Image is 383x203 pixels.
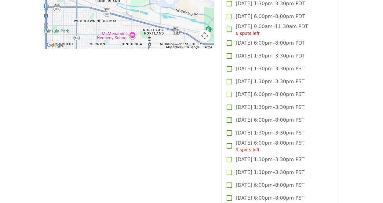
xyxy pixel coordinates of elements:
[45,41,65,49] img: Google
[236,147,260,152] span: 9 spots left
[236,52,305,60] span: [DATE] 1:30pm–3:30pm PDT
[203,45,212,49] a: Terms (opens in new tab)
[236,139,305,153] span: [DATE] 6:00pm–8:00pm PST
[236,39,305,47] span: [DATE] 6:00pm–8:00pm PDT
[45,41,65,49] a: Open this area in Google Maps (opens a new window)
[236,116,305,124] span: [DATE] 6:00pm–8:00pm PST
[236,31,260,36] span: 6 spots left
[236,65,305,72] span: [DATE] 1:30pm–3:30pm PST
[166,45,199,49] span: Map data ©2025 Google
[236,194,305,202] span: [DATE] 6:00pm–8:00pm PST
[236,129,305,137] span: [DATE] 1:30pm–3:30pm PST
[236,182,305,189] span: [DATE] 6:00pm–8:00pm PST
[236,104,305,111] span: [DATE] 1:30pm–3:30pm PST
[236,78,305,85] span: [DATE] 1:30pm–3:30pm PST
[236,23,308,37] span: [DATE] 9:00am–11:30am PDT
[236,13,305,20] span: [DATE] 6:00pm–8:00pm PDT
[236,156,305,163] span: [DATE] 1:30pm–3:30pm PST
[236,169,305,176] span: [DATE] 1:30pm–3:30pm PST
[236,91,305,98] span: [DATE] 6:00pm–8:00pm PST
[199,30,211,42] button: Map camera controls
